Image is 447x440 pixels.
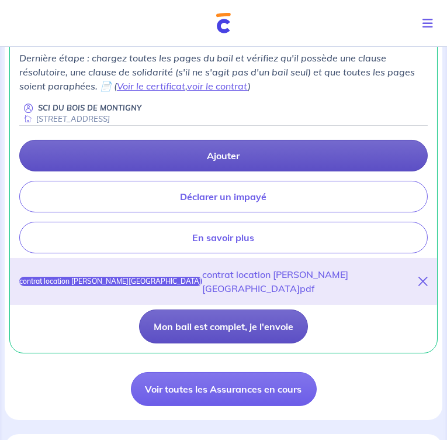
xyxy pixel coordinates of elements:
[187,80,248,92] a: voir le contrat
[193,232,255,243] p: En savoir plus
[19,222,428,253] a: En savoir plus
[216,13,231,33] img: Cautioneo
[202,267,418,295] div: contrat location [PERSON_NAME][GEOGRAPHIC_DATA]pdf
[139,310,308,343] button: Mon bail est complet, je l'envoie
[19,181,428,212] a: Déclarer un impayé
[207,150,240,161] p: Ajouter
[418,277,428,286] i: close-button-title
[19,51,428,93] p: Dernière étape : chargez toutes les pages du bail et vérifiez qu'il possède une clause résolutoir...
[181,191,267,202] p: Déclarer un impayé
[19,114,110,125] div: [STREET_ADDRESS]
[38,102,141,114] p: SCI DU BOIS DE MONTIGNY
[413,8,447,39] button: Toggle navigation
[19,277,202,286] div: contrat location [PERSON_NAME][GEOGRAPHIC_DATA]pdf - 100 %
[131,372,317,406] a: Voir toutes les Assurances en cours
[19,140,428,171] a: Ajouter
[117,80,185,92] a: Voir le certificat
